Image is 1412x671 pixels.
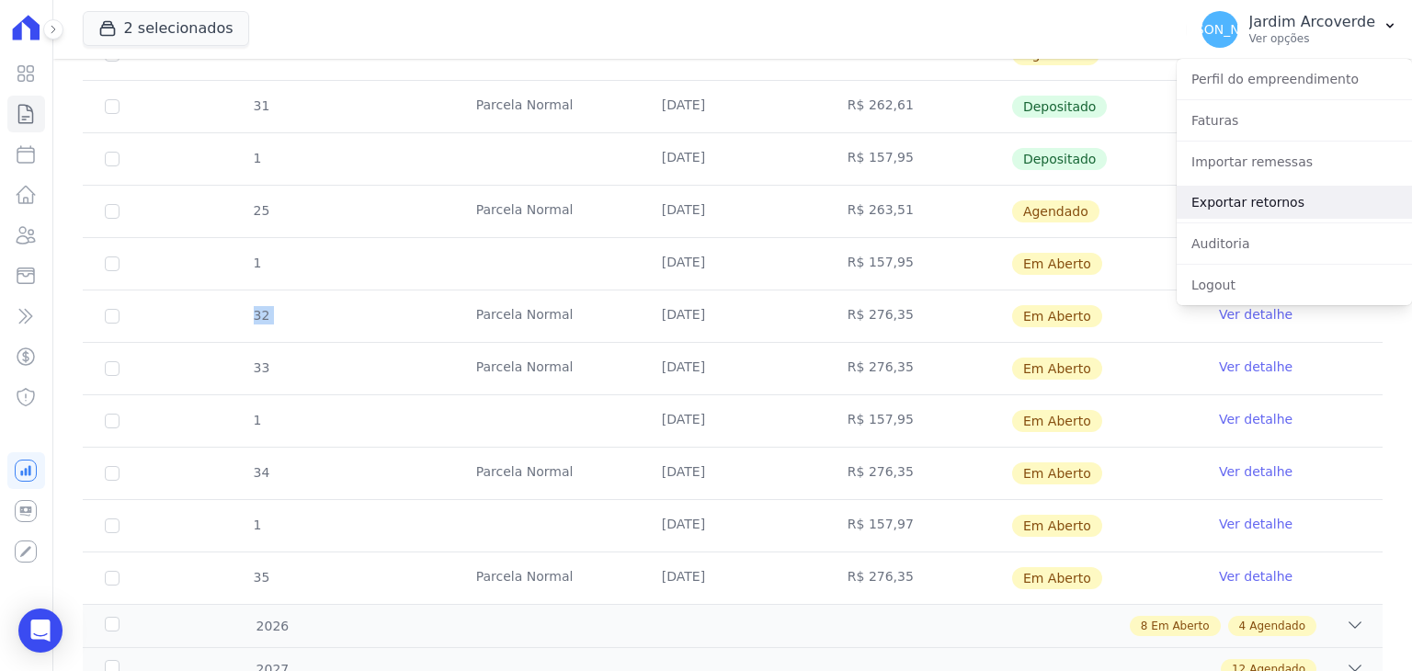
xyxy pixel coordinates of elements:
[105,204,120,219] input: default
[1219,515,1292,533] a: Ver detalhe
[1012,253,1102,275] span: Em Aberto
[252,413,262,427] span: 1
[826,395,1011,447] td: R$ 157,95
[640,500,826,552] td: [DATE]
[105,152,120,166] input: Só é possível selecionar pagamentos em aberto
[252,360,270,375] span: 33
[1012,462,1102,484] span: Em Aberto
[826,552,1011,604] td: R$ 276,35
[105,256,120,271] input: default
[105,466,120,481] input: default
[640,81,826,132] td: [DATE]
[1177,227,1412,260] a: Auditoria
[83,11,249,46] button: 2 selecionados
[1177,104,1412,137] a: Faturas
[1012,358,1102,380] span: Em Aberto
[640,133,826,185] td: [DATE]
[454,343,640,394] td: Parcela Normal
[826,448,1011,499] td: R$ 276,35
[826,343,1011,394] td: R$ 276,35
[1177,186,1412,219] a: Exportar retornos
[1249,13,1375,31] p: Jardim Arcoverde
[1166,23,1272,36] span: [PERSON_NAME]
[826,133,1011,185] td: R$ 157,95
[252,465,270,480] span: 34
[105,309,120,324] input: default
[1012,200,1099,222] span: Agendado
[640,238,826,290] td: [DATE]
[1012,305,1102,327] span: Em Aberto
[1239,618,1247,634] span: 4
[252,203,270,218] span: 25
[252,570,270,585] span: 35
[252,256,262,270] span: 1
[1177,268,1412,301] a: Logout
[640,448,826,499] td: [DATE]
[826,81,1011,132] td: R$ 262,61
[252,308,270,323] span: 32
[1187,4,1412,55] button: [PERSON_NAME] Jardim Arcoverde Ver opções
[105,518,120,533] input: default
[640,552,826,604] td: [DATE]
[18,608,63,653] div: Open Intercom Messenger
[454,448,640,499] td: Parcela Normal
[1012,96,1108,118] span: Depositado
[826,500,1011,552] td: R$ 157,97
[454,290,640,342] td: Parcela Normal
[1249,31,1375,46] p: Ver opções
[640,343,826,394] td: [DATE]
[105,361,120,376] input: default
[1012,515,1102,537] span: Em Aberto
[1012,148,1108,170] span: Depositado
[454,186,640,237] td: Parcela Normal
[826,186,1011,237] td: R$ 263,51
[1249,618,1305,634] span: Agendado
[1219,567,1292,586] a: Ver detalhe
[105,571,120,586] input: default
[1012,567,1102,589] span: Em Aberto
[454,81,640,132] td: Parcela Normal
[252,151,262,165] span: 1
[1177,145,1412,178] a: Importar remessas
[1012,410,1102,432] span: Em Aberto
[1219,410,1292,428] a: Ver detalhe
[826,238,1011,290] td: R$ 157,95
[640,186,826,237] td: [DATE]
[105,414,120,428] input: default
[454,552,640,604] td: Parcela Normal
[1219,305,1292,324] a: Ver detalhe
[105,99,120,114] input: Só é possível selecionar pagamentos em aberto
[252,517,262,532] span: 1
[640,395,826,447] td: [DATE]
[252,98,270,113] span: 31
[1177,63,1412,96] a: Perfil do empreendimento
[1141,618,1148,634] span: 8
[1151,618,1209,634] span: Em Aberto
[640,290,826,342] td: [DATE]
[1219,358,1292,376] a: Ver detalhe
[1219,462,1292,481] a: Ver detalhe
[826,290,1011,342] td: R$ 276,35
